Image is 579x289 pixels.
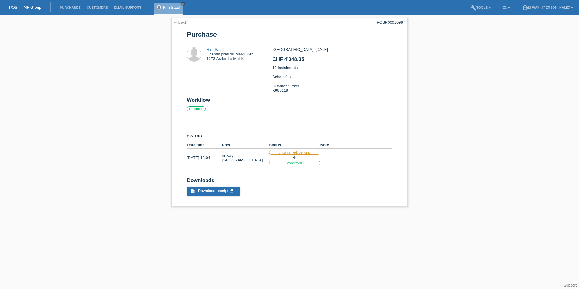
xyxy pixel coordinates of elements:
th: Note [320,141,392,149]
div: Chemin prés du Marguiller 1273 Arzier-Le Muids [207,47,253,61]
a: buildTools ▾ [467,6,494,9]
a: Customers [84,6,111,9]
a: Purchases [57,6,84,9]
i: arrow_downward [292,155,297,160]
td: m-way - [GEOGRAPHIC_DATA] [222,149,269,167]
i: build [470,5,476,11]
h2: Workflow [187,97,392,106]
a: POS — MF Group [9,5,41,10]
label: confirmed [187,106,206,111]
h2: CHF 4'048.35 [272,56,392,65]
label: unconfirmed, pending [269,150,320,155]
i: get_app [230,188,234,193]
th: User [222,141,269,149]
div: [GEOGRAPHIC_DATA], [DATE] 12 instalments Achat vélo K990119 [272,47,392,97]
label: confirmed [269,161,320,165]
th: Status [269,141,320,149]
i: account_circle [522,5,528,11]
h1: Purchase [187,31,392,38]
a: close [181,2,185,6]
h2: Downloads [187,178,392,187]
a: Rim Saad [207,47,224,52]
span: Download receipt [198,188,228,193]
a: description Download receipt get_app [187,187,240,196]
a: Rim Saad [163,5,180,10]
a: ← Back [173,20,187,25]
i: description [190,188,195,193]
a: Email Support [111,6,144,9]
a: Support [564,283,577,287]
div: POSP00016987 [377,20,405,25]
td: [DATE] 18:04 [187,149,222,167]
span: Customer number [272,84,299,88]
th: Date/time [187,141,222,149]
a: account_circlem-way - [PERSON_NAME] ▾ [519,6,576,9]
h3: History [187,134,392,138]
i: close [181,2,184,5]
a: EN ▾ [500,6,513,9]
